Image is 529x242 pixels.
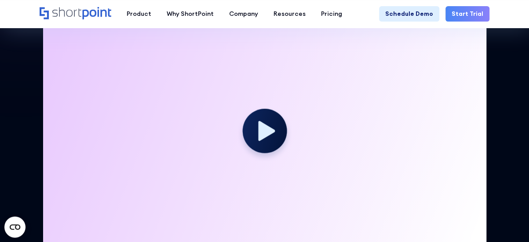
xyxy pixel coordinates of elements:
[119,6,159,22] a: Product
[221,6,266,22] a: Company
[159,6,221,22] a: Why ShortPoint
[40,7,111,20] a: Home
[127,9,151,18] div: Product
[379,6,439,22] a: Schedule Demo
[274,9,306,18] div: Resources
[321,9,342,18] div: Pricing
[4,216,26,238] button: Open CMP widget
[371,140,529,242] iframe: Chat Widget
[229,9,258,18] div: Company
[445,6,489,22] a: Start Trial
[313,6,350,22] a: Pricing
[266,6,313,22] a: Resources
[167,9,214,18] div: Why ShortPoint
